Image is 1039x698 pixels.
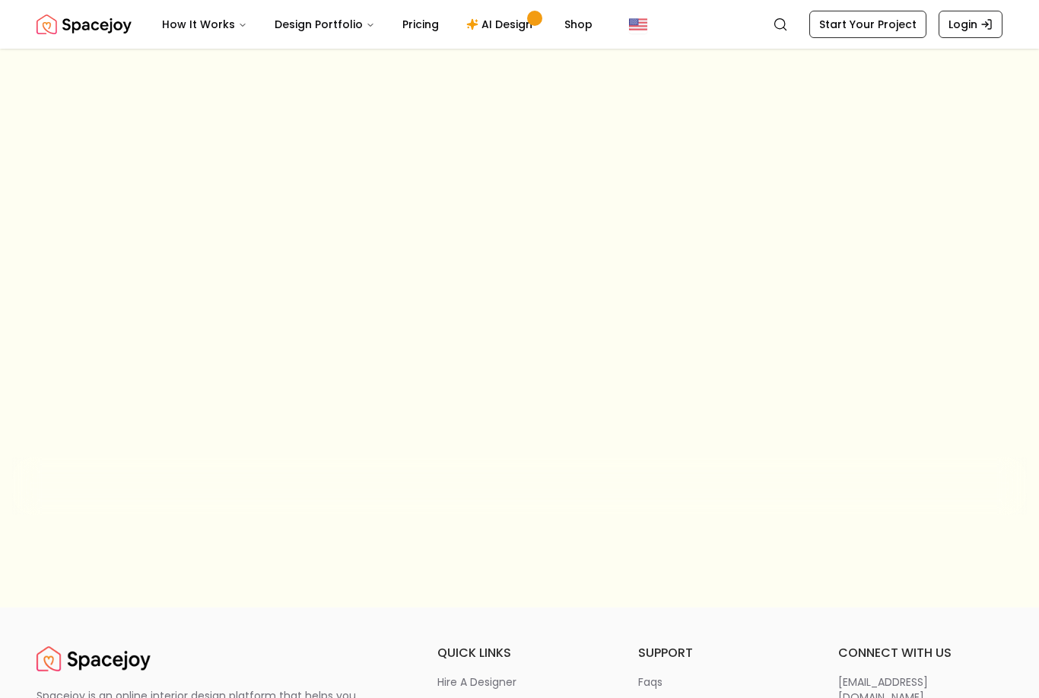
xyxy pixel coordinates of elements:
h6: quick links [437,644,602,662]
img: Spacejoy Logo [37,9,132,40]
a: hire a designer [437,674,602,690]
a: Shop [552,9,605,40]
img: United States [629,15,647,33]
nav: Main [150,9,605,40]
a: Spacejoy [37,644,151,674]
button: How It Works [150,9,259,40]
p: faqs [638,674,662,690]
a: AI Design [454,9,549,40]
p: hire a designer [437,674,516,690]
h6: support [638,644,802,662]
a: Login [939,11,1002,38]
a: Pricing [390,9,451,40]
h6: connect with us [838,644,1002,662]
img: Spacejoy Logo [37,644,151,674]
a: faqs [638,674,802,690]
a: Start Your Project [809,11,926,38]
button: Design Portfolio [262,9,387,40]
a: Spacejoy [37,9,132,40]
